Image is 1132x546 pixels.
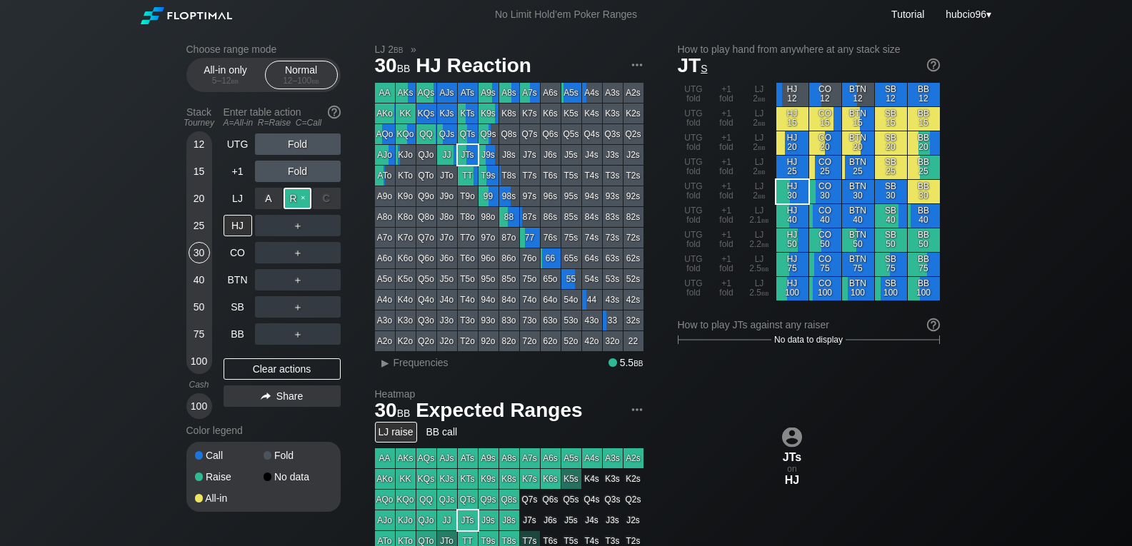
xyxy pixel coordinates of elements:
[809,180,841,203] div: CO 30
[224,161,252,182] div: +1
[743,277,776,300] div: LJ 2.5
[224,118,341,128] div: A=All-in R=Raise C=Call
[375,228,395,248] div: A7o
[189,395,210,417] div: 100
[541,103,561,123] div: K6s
[908,180,940,203] div: BB 30
[875,180,907,203] div: SB 30
[743,107,776,131] div: LJ 2
[520,145,540,165] div: J7s
[541,290,561,310] div: 64o
[499,166,519,186] div: T8s
[520,310,540,330] div: 73o
[875,277,907,300] div: SB 100
[758,191,766,201] span: bb
[541,145,561,165] div: J6s
[842,131,874,155] div: BTN 20
[231,76,239,86] span: bb
[623,269,643,289] div: 52s
[623,248,643,268] div: 62s
[776,204,808,228] div: HJ 40
[711,228,743,252] div: +1 fold
[711,83,743,106] div: +1 fold
[561,103,581,123] div: K5s
[189,242,210,263] div: 30
[711,204,743,228] div: +1 fold
[842,156,874,179] div: BTN 25
[196,76,256,86] div: 5 – 12
[499,228,519,248] div: 87o
[373,43,406,56] span: LJ 2
[375,310,395,330] div: A3o
[499,83,519,103] div: A8s
[396,310,416,330] div: K3o
[603,83,623,103] div: A3s
[678,253,710,276] div: UTG fold
[520,124,540,144] div: Q7s
[479,290,499,310] div: 94o
[396,207,416,227] div: K8o
[416,83,436,103] div: AQs
[479,186,499,206] div: 99
[224,242,252,263] div: CO
[520,228,540,248] div: 77
[782,427,802,447] img: icon-avatar.b40e07d9.svg
[743,253,776,276] div: LJ 2.5
[396,145,416,165] div: KJo
[416,186,436,206] div: Q9o
[458,228,478,248] div: T7o
[520,103,540,123] div: K7s
[437,207,457,227] div: J8o
[678,131,710,155] div: UTG fold
[271,76,331,86] div: 12 – 100
[926,317,941,333] img: help.32db89a4.svg
[875,228,907,252] div: SB 50
[499,269,519,289] div: 85o
[582,166,602,186] div: T4s
[437,186,457,206] div: J9o
[458,310,478,330] div: T3o
[908,156,940,179] div: BB 25
[474,9,658,24] div: No Limit Hold’em Poker Ranges
[582,83,602,103] div: A4s
[373,55,413,79] span: 30
[396,103,416,123] div: KK
[623,124,643,144] div: Q2s
[458,124,478,144] div: QTs
[678,44,940,55] h2: How to play hand from anywhere at any stack size
[743,83,776,106] div: LJ 2
[623,103,643,123] div: K2s
[711,107,743,131] div: +1 fold
[701,59,707,75] span: s
[678,277,710,300] div: UTG fold
[776,83,808,106] div: HJ 12
[397,59,411,75] span: bb
[375,186,395,206] div: A9o
[761,215,769,225] span: bb
[396,228,416,248] div: K7o
[758,166,766,176] span: bb
[416,207,436,227] div: Q8o
[458,248,478,268] div: T6o
[261,393,271,400] img: share.864f2f62.svg
[458,269,478,289] div: T5o
[520,269,540,289] div: 75o
[311,76,319,86] span: bb
[396,269,416,289] div: K5o
[946,9,986,20] span: hubcio96
[479,145,499,165] div: J9s
[603,290,623,310] div: 43s
[603,248,623,268] div: 63s
[541,228,561,248] div: 76s
[416,269,436,289] div: Q5o
[264,450,332,460] div: Fold
[189,296,210,318] div: 50
[603,145,623,165] div: J3s
[394,44,403,55] span: bb
[561,124,581,144] div: Q5s
[416,290,436,310] div: Q4o
[458,83,478,103] div: ATs
[375,290,395,310] div: A4o
[189,323,210,345] div: 75
[761,239,769,249] span: bb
